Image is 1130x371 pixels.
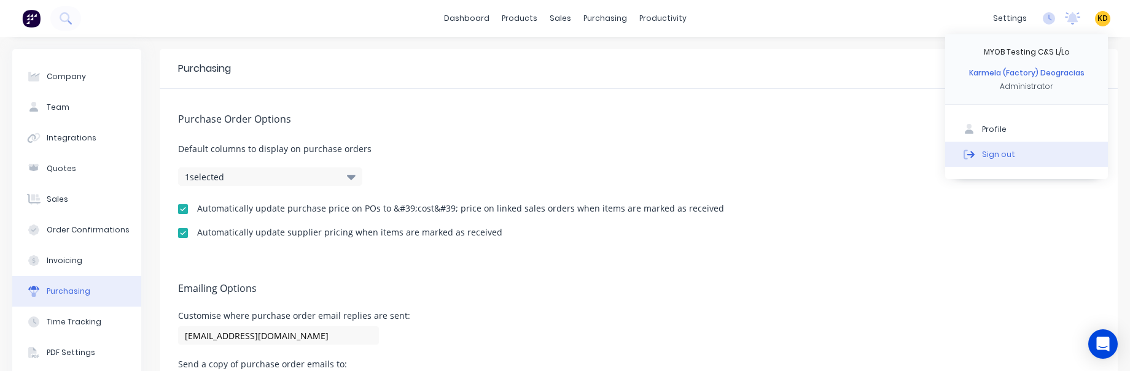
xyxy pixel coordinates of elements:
div: Invoicing [47,255,82,266]
div: purchasing [577,9,633,28]
div: Sales [47,194,68,205]
button: Company [12,61,141,92]
div: Administrator [1000,81,1053,92]
button: Sales [12,184,141,215]
div: Open Intercom Messenger [1088,329,1118,359]
div: PDF Settings [47,347,95,358]
button: Profile [945,117,1108,142]
div: Purchasing [178,61,231,76]
button: Invoicing [12,245,141,276]
button: Order Confirmations [12,215,141,245]
div: Sign out [982,148,1015,159]
div: Karmela (Factory) Deogracias [969,67,1085,78]
div: Company [47,71,86,82]
button: Team [12,92,141,123]
div: sales [544,9,577,28]
button: Time Tracking [12,307,141,337]
div: Quotes [47,163,76,174]
button: Purchasing [12,276,141,307]
div: Purchasing [47,286,90,297]
button: Sign out [945,142,1108,166]
div: Time Tracking [47,316,101,327]
div: Team [47,102,69,113]
h5: Purchase Order Options [178,113,1099,125]
img: Factory [22,9,41,28]
div: Automatically update supplier pricing when items are marked as received [197,228,502,237]
a: dashboard [438,9,496,28]
h5: Emailing Options [178,283,1099,294]
span: Default columns to display on purchase orders [178,142,1099,155]
div: Send a copy of purchase order emails to: [178,360,379,369]
div: Customise where purchase order email replies are sent: [178,312,410,320]
button: Integrations [12,123,141,153]
button: 1selected [178,167,362,186]
button: PDF Settings [12,337,141,368]
div: Profile [982,124,1007,135]
div: settings [987,9,1033,28]
div: Integrations [47,132,96,143]
div: Automatically update purchase price on POs to &#39;cost&#39; price on linked sales orders when it... [197,204,724,213]
div: MYOB Testing C&S L/Lo [984,47,1070,58]
button: Quotes [12,153,141,184]
span: KD [1097,13,1108,24]
div: productivity [633,9,693,28]
div: products [496,9,544,28]
div: Order Confirmations [47,224,130,235]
